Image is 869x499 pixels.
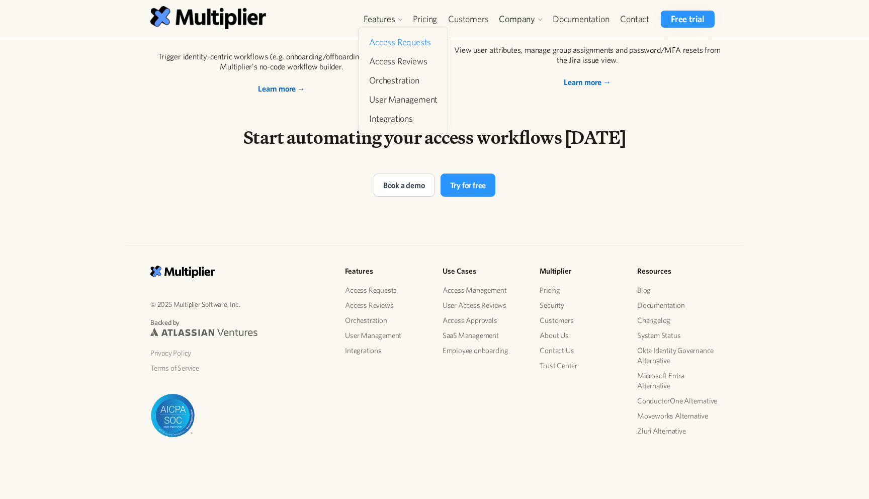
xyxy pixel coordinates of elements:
[637,393,719,408] a: ConductorOne Alternative
[443,266,524,277] h5: Use Cases
[441,174,496,197] a: Try for free
[150,361,329,376] a: Terms of Service
[637,343,719,368] a: Okta Identity Governance Alternative
[443,313,524,328] a: Access Approvals
[637,328,719,343] a: System Status
[637,368,719,393] a: Microsoft Entra Alternative
[443,328,524,343] a: SaaS Management
[637,408,719,424] a: Moveworks Alternative
[540,358,621,373] a: Trust Center
[345,266,426,277] h5: Features
[443,298,524,313] a: User Access Reviews
[540,266,621,277] h5: Multiplier
[345,283,426,298] a: Access Requests
[637,313,719,328] a: Changelog
[637,298,719,313] a: Documentation
[150,317,329,328] p: Backed by
[443,11,494,28] a: Customers
[145,51,418,71] div: Trigger identity-centric workflows (e.g. onboarding/offboarding) in Jira using Multiplier's no-co...
[364,13,395,25] div: Features
[383,179,425,191] div: Book a demo
[637,283,719,298] a: Blog
[374,174,434,197] a: Book a demo
[499,13,535,25] div: Company
[197,21,367,39] h3: Automate identity workflows
[564,77,611,87] a: Learn more →
[407,11,443,28] a: Pricing
[150,346,329,361] a: Privacy Policy
[345,343,426,358] a: Integrations
[540,283,621,298] a: Pricing
[615,11,655,28] a: Contact
[345,298,426,313] a: Access Reviews
[345,313,426,328] a: Orchestration
[359,28,448,133] nav: Features
[547,11,615,28] a: Documentation
[637,424,719,439] a: Zluri Alternative
[443,343,524,358] a: Employee onboarding
[540,328,621,343] a: About Us
[365,91,442,109] a: User Management
[494,11,547,28] div: Company
[540,313,621,328] a: Customers
[359,11,407,28] div: Features
[345,328,426,343] a: User Management
[365,33,442,51] a: Access Requests
[365,71,442,90] a: Orchestration
[637,266,719,277] h5: Resources
[540,298,621,313] a: Security
[451,45,724,65] div: View user attributes, manage group assignments and password/MFA resets from the Jira issue view.
[365,110,442,128] a: Integrations
[540,343,621,358] a: Contact Us
[150,298,329,310] p: © 2025 Multiplier Software, Inc.
[443,283,524,298] a: Access Management
[258,84,305,94] a: Learn more →
[450,179,486,191] div: Try for free
[661,11,715,28] a: Free trial
[365,52,442,70] a: Access Reviews
[241,126,628,149] h2: Start automating your access workflows [DATE]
